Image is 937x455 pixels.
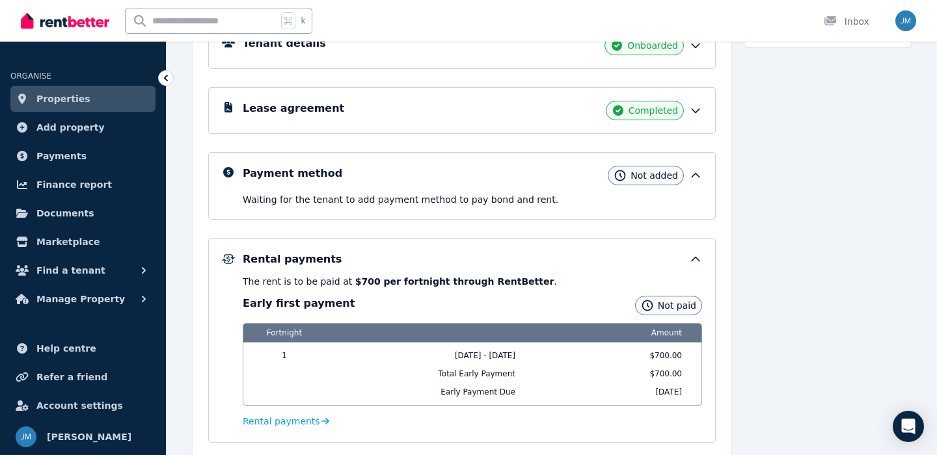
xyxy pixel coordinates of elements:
[36,91,90,107] span: Properties
[10,393,156,419] a: Account settings
[243,275,702,288] p: The rent is to be paid at .
[21,11,109,31] img: RentBetter
[36,148,87,164] span: Payments
[10,172,156,198] a: Finance report
[325,350,547,361] span: [DATE] - [DATE]
[554,324,687,342] span: Amount
[893,411,924,442] div: Open Intercom Messenger
[222,254,235,264] img: Rental Payments
[10,364,156,390] a: Refer a friend
[36,398,123,413] span: Account settings
[325,387,547,397] span: Early Payment Due
[355,276,554,287] b: $700 per fortnight through RentBetter
[36,341,96,356] span: Help centre
[10,257,156,283] button: Find a tenant
[627,39,678,52] span: Onboarded
[243,252,342,267] h5: Rental payments
[895,10,916,31] img: Jason Ma
[36,205,94,221] span: Documents
[251,350,318,361] span: 1
[16,426,36,447] img: Jason Ma
[10,200,156,226] a: Documents
[10,71,51,81] span: ORGANISE
[10,286,156,312] button: Manage Property
[36,177,112,192] span: Finance report
[554,350,687,361] span: $700.00
[554,387,687,397] span: [DATE]
[10,335,156,361] a: Help centre
[243,415,329,428] a: Rental payments
[36,120,105,135] span: Add property
[10,143,156,169] a: Payments
[243,36,326,51] h5: Tenant details
[629,104,678,117] span: Completed
[243,166,342,181] h5: Payment method
[251,324,318,342] span: Fortnight
[10,114,156,140] a: Add property
[36,234,100,250] span: Marketplace
[36,263,105,278] span: Find a tenant
[658,299,696,312] span: Not paid
[554,369,687,379] span: $700.00
[325,369,547,379] span: Total Early Payment
[10,86,156,112] a: Properties
[301,16,305,26] span: k
[631,169,678,182] span: Not added
[243,415,320,428] span: Rental payments
[10,229,156,255] a: Marketplace
[243,101,344,116] h5: Lease agreement
[36,291,125,307] span: Manage Property
[36,369,107,385] span: Refer a friend
[824,15,869,28] div: Inbox
[47,429,131,445] span: [PERSON_NAME]
[243,193,702,206] p: Waiting for the tenant to add payment method to pay bond and rent .
[243,296,355,311] h3: Early first payment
